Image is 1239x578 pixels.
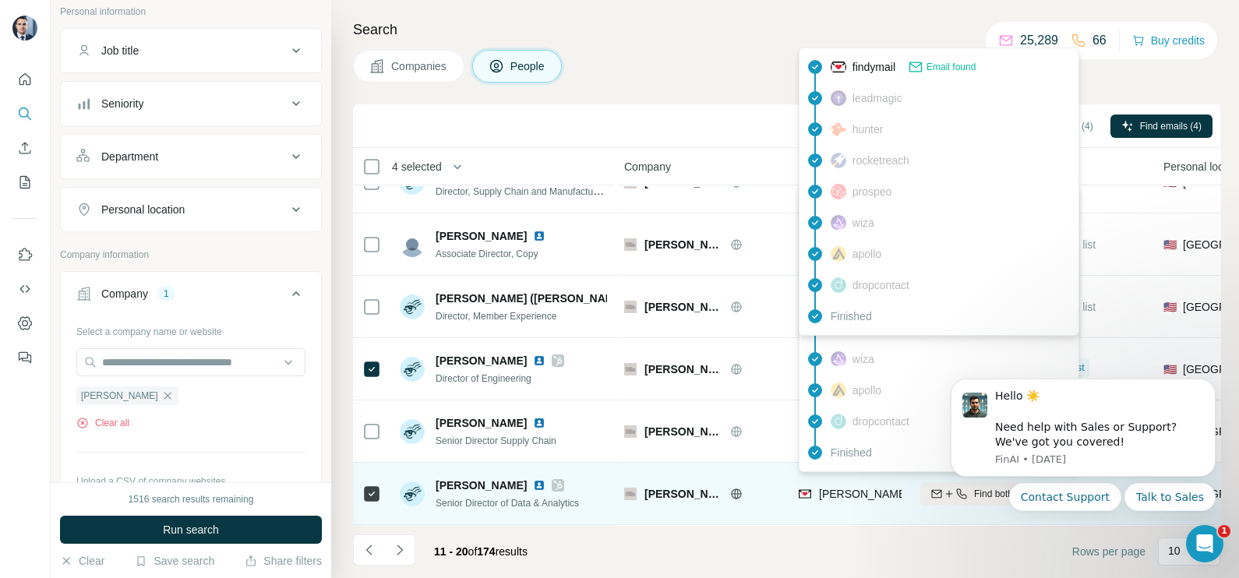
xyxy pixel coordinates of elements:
[624,363,637,375] img: Logo of Ollie
[852,246,881,262] span: apollo
[644,486,722,502] span: [PERSON_NAME]
[400,294,425,319] img: Avatar
[852,277,909,293] span: dropcontact
[391,58,448,74] span: Companies
[76,416,129,430] button: Clear all
[60,553,104,569] button: Clear
[60,516,322,544] button: Run search
[436,415,527,431] span: [PERSON_NAME]
[799,486,811,502] img: provider findymail logo
[12,309,37,337] button: Dashboard
[819,488,1184,500] span: [PERSON_NAME][EMAIL_ADDRESS][PERSON_NAME][DOMAIN_NAME]
[1093,31,1107,50] p: 66
[510,58,546,74] span: People
[831,184,846,199] img: provider prospeo logo
[831,153,846,168] img: provider rocketreach logo
[12,275,37,303] button: Use Surfe API
[920,482,1023,506] button: Find both
[101,96,143,111] div: Seniority
[852,414,909,429] span: dropcontact
[61,138,321,175] button: Department
[831,445,872,460] span: Finished
[852,184,892,199] span: prospeo
[831,90,846,106] img: provider leadmagic logo
[831,308,872,324] span: Finished
[61,32,321,69] button: Job title
[831,382,846,398] img: provider apollo logo
[101,202,185,217] div: Personal location
[1163,361,1177,377] span: 🇺🇸
[624,238,637,251] img: Logo of Ollie
[436,353,527,368] span: [PERSON_NAME]
[135,553,214,569] button: Save search
[436,435,556,446] span: Senior Director Supply Chain
[12,100,37,128] button: Search
[1132,30,1205,51] button: Buy credits
[400,481,425,506] img: Avatar
[624,159,671,174] span: Company
[852,382,881,398] span: apollo
[400,232,425,257] img: Avatar
[831,246,846,262] img: provider apollo logo
[61,275,321,319] button: Company1
[81,389,158,403] span: [PERSON_NAME]
[533,417,545,429] img: LinkedIn logo
[852,351,874,367] span: wiza
[477,545,495,558] span: 174
[436,478,527,493] span: [PERSON_NAME]
[852,215,874,231] span: wiza
[76,319,305,339] div: Select a company name or website
[644,361,722,377] span: [PERSON_NAME]
[468,545,478,558] span: of
[12,344,37,372] button: Feedback
[436,248,538,259] span: Associate Director, Copy
[61,191,321,228] button: Personal location
[436,311,556,322] span: Director, Member Experience
[400,419,425,444] img: Avatar
[76,474,305,488] p: Upload a CSV of company websites.
[12,65,37,93] button: Quick start
[436,291,629,306] span: [PERSON_NAME] ([PERSON_NAME])
[644,424,722,439] span: [PERSON_NAME]
[1140,119,1202,133] span: Find emails (4)
[436,185,609,197] span: Director, Supply Chain and Manufacturing
[400,357,425,382] img: Avatar
[353,534,384,566] button: Navigate to previous page
[852,153,909,168] span: rocketreach
[245,553,322,569] button: Share filters
[624,488,637,500] img: Logo of Ollie
[624,425,637,438] img: Logo of Ollie
[101,286,148,301] div: Company
[436,228,527,244] span: [PERSON_NAME]
[852,122,884,137] span: hunter
[163,522,219,537] span: Run search
[392,159,442,174] span: 4 selected
[434,545,468,558] span: 11 - 20
[852,90,902,106] span: leadmagic
[353,19,1220,41] h4: Search
[157,287,175,301] div: 1
[101,149,158,164] div: Department
[1072,544,1145,559] span: Rows per page
[644,237,722,252] span: [PERSON_NAME]
[384,534,415,566] button: Navigate to next page
[12,241,37,269] button: Use Surfe on LinkedIn
[831,215,846,231] img: provider wiza logo
[852,59,895,75] span: findymail
[436,498,579,509] span: Senior Director of Data & Analytics
[61,85,321,122] button: Seniority
[1163,299,1177,315] span: 🇺🇸
[1168,543,1181,559] p: 10
[927,365,1239,520] iframe: Intercom notifications message
[624,301,637,313] img: Logo of Ollie
[1186,525,1223,562] iframe: Intercom live chat
[436,373,531,384] span: Director of Engineering
[533,354,545,367] img: LinkedIn logo
[12,168,37,196] button: My lists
